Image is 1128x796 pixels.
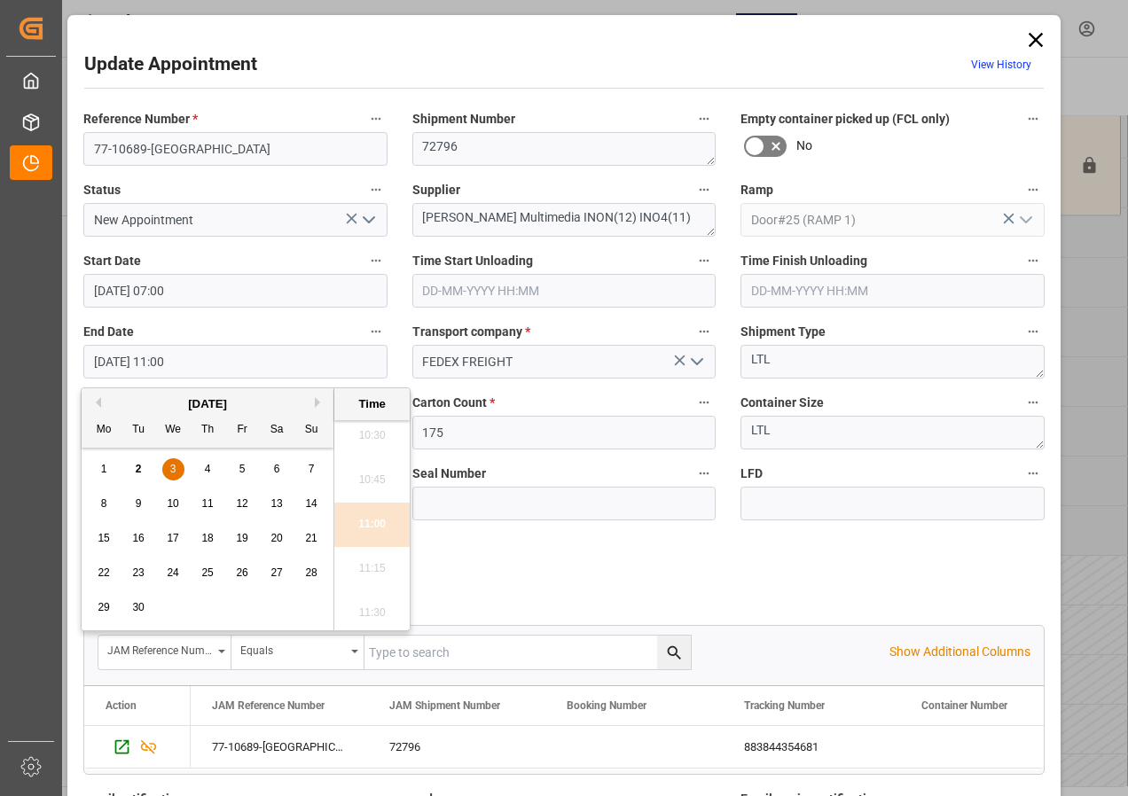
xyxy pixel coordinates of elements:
span: 10 [167,497,178,510]
div: Choose Saturday, September 20th, 2025 [266,527,288,550]
input: Type to search [364,636,691,669]
div: Choose Wednesday, September 3rd, 2025 [162,458,184,480]
button: Shipment Number [693,107,716,130]
span: Container Size [740,394,824,412]
span: 18 [201,532,213,544]
span: 3 [170,463,176,475]
button: End Date [364,320,388,343]
span: 23 [132,566,144,579]
div: Choose Thursday, September 4th, 2025 [197,458,219,480]
span: 25 [201,566,213,579]
button: Empty container picked up (FCL only) [1022,107,1045,130]
div: JAM Reference Number [107,638,212,659]
span: 6 [274,463,280,475]
span: Carton Count [412,394,495,412]
span: 4 [205,463,211,475]
button: search button [657,636,691,669]
input: Type to search/select [740,203,1045,237]
div: Action [106,699,137,712]
span: No [796,137,812,155]
div: Choose Friday, September 26th, 2025 [231,562,254,584]
span: 11 [201,497,213,510]
span: 14 [305,497,317,510]
span: 24 [167,566,178,579]
button: open menu [683,348,709,376]
span: 19 [236,532,247,544]
button: Ramp [1022,178,1045,201]
div: Choose Tuesday, September 30th, 2025 [128,597,150,619]
button: Time Finish Unloading [1022,249,1045,272]
span: 30 [132,601,144,613]
span: 16 [132,532,144,544]
span: 7 [309,463,315,475]
textarea: 72796 [412,132,717,166]
div: Choose Saturday, September 27th, 2025 [266,562,288,584]
span: Container Number [921,699,1007,712]
span: 1 [101,463,107,475]
button: Previous Month [90,397,101,408]
div: Equals [240,638,345,659]
span: End Date [83,323,134,341]
span: Time Start Unloading [412,252,533,270]
div: Choose Thursday, September 11th, 2025 [197,493,219,515]
button: open menu [1011,207,1038,234]
input: DD-MM-YYYY HH:MM [412,274,717,308]
div: Choose Sunday, September 28th, 2025 [301,562,323,584]
input: DD-MM-YYYY HH:MM [740,274,1045,308]
span: Seal Number [412,464,486,483]
span: 2 [136,463,142,475]
span: LFD [740,464,763,483]
button: Next Month [315,397,325,408]
div: Choose Wednesday, September 24th, 2025 [162,562,184,584]
div: Fr [231,419,254,441]
button: open menu [231,636,364,669]
div: Choose Saturday, September 6th, 2025 [266,458,288,480]
div: Choose Wednesday, September 10th, 2025 [162,493,184,515]
div: Su [301,419,323,441]
div: Choose Sunday, September 7th, 2025 [301,458,323,480]
button: Seal Number [693,462,716,485]
span: 22 [98,566,109,579]
div: Choose Thursday, September 25th, 2025 [197,562,219,584]
span: 8 [101,497,107,510]
button: Start Date [364,249,388,272]
button: Container Size [1022,391,1045,414]
span: Reference Number [83,110,198,129]
span: Tracking Number [744,699,825,712]
span: 29 [98,601,109,613]
input: DD-MM-YYYY HH:MM [83,274,388,308]
span: Empty container picked up (FCL only) [740,110,950,129]
span: 17 [167,532,178,544]
span: Time Finish Unloading [740,252,867,270]
div: Choose Sunday, September 21st, 2025 [301,527,323,550]
div: Time [339,395,405,413]
div: Choose Friday, September 12th, 2025 [231,493,254,515]
span: Status [83,181,121,199]
div: 883844354681 [723,726,900,768]
p: Show Additional Columns [889,643,1030,661]
div: We [162,419,184,441]
div: Sa [266,419,288,441]
span: Booking Number [567,699,646,712]
span: 20 [270,532,282,544]
div: 72796 [368,726,545,768]
div: Choose Tuesday, September 16th, 2025 [128,527,150,550]
span: 21 [305,532,317,544]
span: 13 [270,497,282,510]
span: 15 [98,532,109,544]
input: DD-MM-YYYY HH:MM [83,345,388,378]
span: Transport company [412,323,530,341]
div: Choose Sunday, September 14th, 2025 [301,493,323,515]
button: Carton Count * [693,391,716,414]
div: Choose Monday, September 29th, 2025 [93,597,115,619]
button: Transport company * [693,320,716,343]
div: Th [197,419,219,441]
button: LFD [1022,462,1045,485]
div: Mo [93,419,115,441]
div: Choose Friday, September 5th, 2025 [231,458,254,480]
span: Shipment Type [740,323,826,341]
div: Choose Saturday, September 13th, 2025 [266,493,288,515]
span: Shipment Number [412,110,515,129]
div: Choose Monday, September 1st, 2025 [93,458,115,480]
div: Choose Monday, September 22nd, 2025 [93,562,115,584]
